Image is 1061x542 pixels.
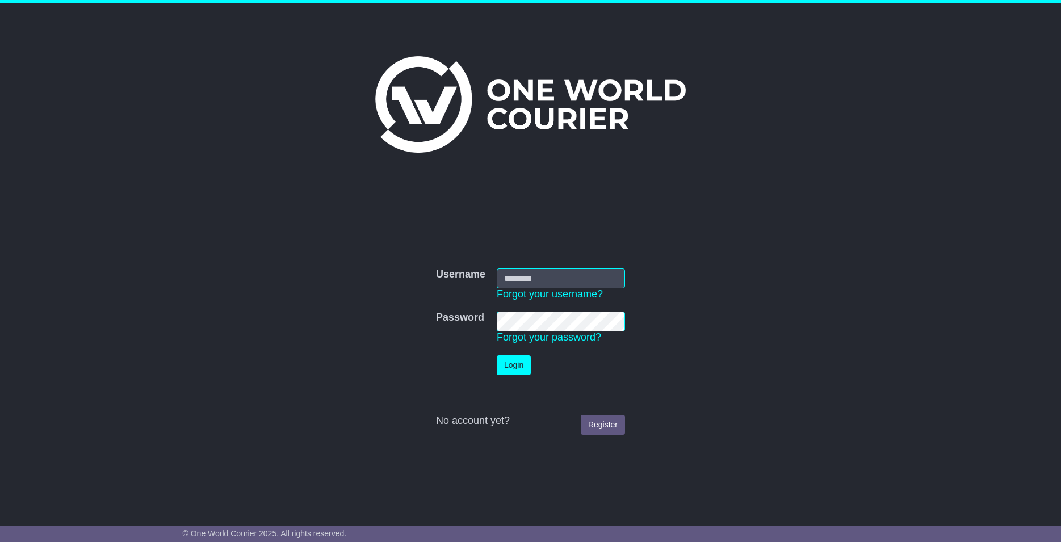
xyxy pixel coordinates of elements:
div: No account yet? [436,415,625,427]
span: © One World Courier 2025. All rights reserved. [183,529,347,538]
label: Username [436,268,485,281]
a: Register [581,415,625,435]
label: Password [436,312,484,324]
a: Forgot your password? [497,331,601,343]
a: Forgot your username? [497,288,603,300]
img: One World [375,56,685,153]
button: Login [497,355,531,375]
